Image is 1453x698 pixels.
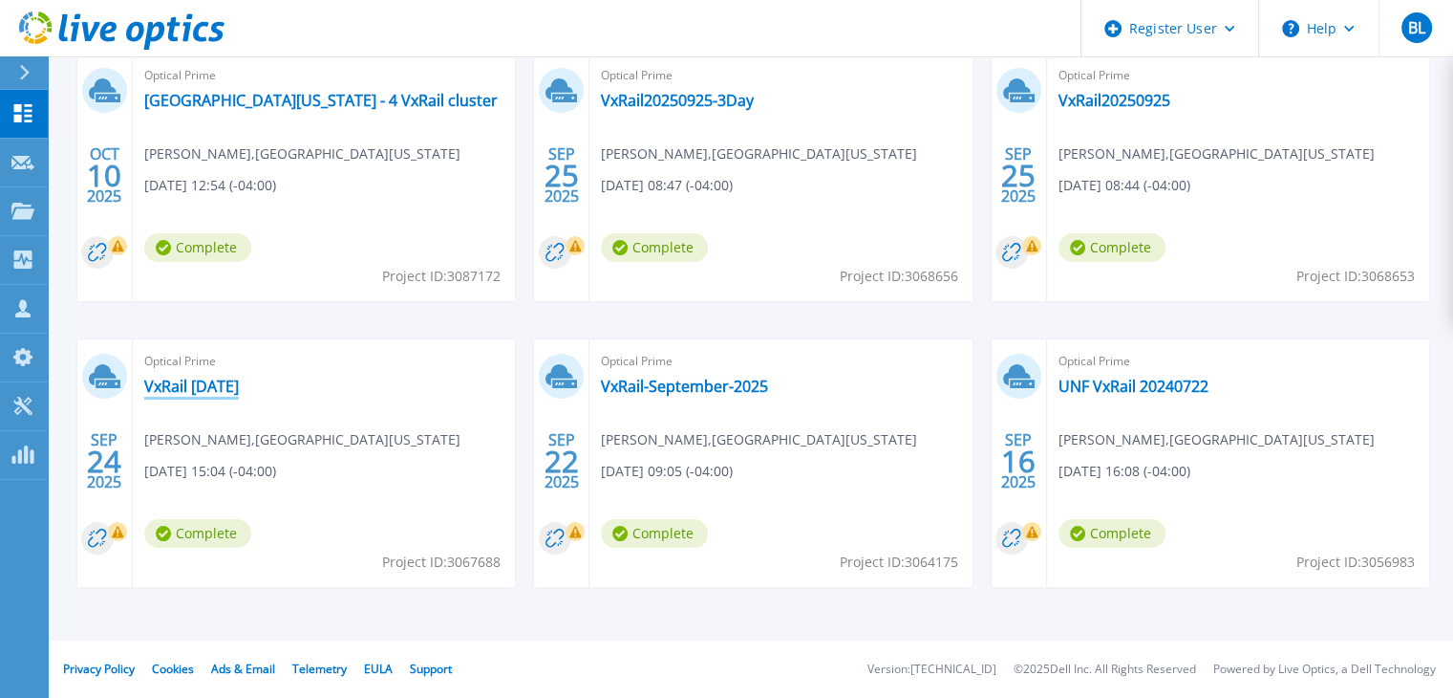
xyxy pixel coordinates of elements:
span: Complete [601,519,708,548]
a: Telemetry [292,661,347,677]
li: Version: [TECHNICAL_ID] [867,664,996,676]
div: SEP 2025 [1000,426,1036,496]
span: Complete [144,519,251,548]
a: VxRail-September-2025 [601,377,768,396]
span: Project ID: 3068656 [840,266,958,287]
span: Optical Prime [1058,351,1418,372]
span: Optical Prime [144,351,503,372]
span: Optical Prime [601,65,960,86]
a: EULA [364,661,393,677]
span: Complete [601,233,708,262]
span: [DATE] 15:04 (-04:00) [144,461,276,482]
div: SEP 2025 [544,426,580,496]
span: Project ID: 3064175 [840,552,958,573]
span: BL [1407,20,1424,35]
span: [PERSON_NAME] , [GEOGRAPHIC_DATA][US_STATE] [1058,143,1375,164]
span: 10 [87,167,121,184]
span: Project ID: 3056983 [1296,552,1415,573]
span: 24 [87,453,121,469]
span: [DATE] 09:05 (-04:00) [601,461,733,482]
a: [GEOGRAPHIC_DATA][US_STATE] - 4 VxRail cluster [144,91,498,110]
div: SEP 2025 [86,426,122,496]
span: [PERSON_NAME] , [GEOGRAPHIC_DATA][US_STATE] [144,429,460,450]
a: VxRail20250925-3Day [601,91,754,110]
span: [DATE] 08:44 (-04:00) [1058,175,1190,196]
a: Cookies [152,661,194,677]
div: SEP 2025 [1000,141,1036,210]
div: OCT 2025 [86,141,122,210]
span: Complete [1058,233,1165,262]
a: UNF VxRail 20240722 [1058,377,1208,396]
span: 25 [545,167,579,184]
span: Complete [144,233,251,262]
span: Optical Prime [144,65,503,86]
span: [PERSON_NAME] , [GEOGRAPHIC_DATA][US_STATE] [1058,429,1375,450]
span: 22 [545,453,579,469]
li: Powered by Live Optics, a Dell Technology [1213,664,1436,676]
a: Support [410,661,452,677]
a: Ads & Email [211,661,275,677]
span: [PERSON_NAME] , [GEOGRAPHIC_DATA][US_STATE] [601,143,917,164]
span: [DATE] 12:54 (-04:00) [144,175,276,196]
span: [DATE] 16:08 (-04:00) [1058,461,1190,482]
span: Optical Prime [601,351,960,372]
span: Optical Prime [1058,65,1418,86]
div: SEP 2025 [544,141,580,210]
a: VxRail [DATE] [144,377,239,396]
span: 16 [1001,453,1036,469]
a: Privacy Policy [63,661,135,677]
span: 25 [1001,167,1036,184]
a: VxRail20250925 [1058,91,1170,110]
span: [PERSON_NAME] , [GEOGRAPHIC_DATA][US_STATE] [144,143,460,164]
span: Project ID: 3068653 [1296,266,1415,287]
span: [DATE] 08:47 (-04:00) [601,175,733,196]
span: Project ID: 3087172 [382,266,501,287]
li: © 2025 Dell Inc. All Rights Reserved [1014,664,1196,676]
span: Project ID: 3067688 [382,552,501,573]
span: [PERSON_NAME] , [GEOGRAPHIC_DATA][US_STATE] [601,429,917,450]
span: Complete [1058,519,1165,548]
